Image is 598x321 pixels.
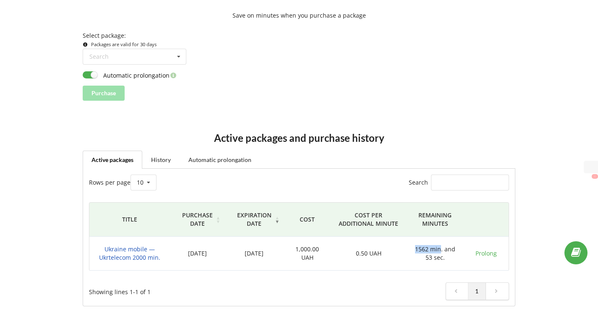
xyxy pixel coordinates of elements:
label: Automatic prolongation [83,70,178,79]
div: Showing lines 1-1 of 1 [89,282,266,296]
td: [DATE] [170,237,225,271]
p: Save on minutes when you purchase a package [83,11,515,20]
h2: Active packages and purchase history [83,132,515,145]
th: Purchase date: activate to sort column ascending [170,203,225,237]
button: X [592,174,598,179]
small: Packages are valid for 30 days [91,41,157,47]
div: 10 [137,180,144,185]
span: Ukraine mobile — Ukrtelecom 2000 min. [99,245,160,261]
th: Title [89,203,170,237]
td: [DATE] [225,237,284,271]
input: Search [431,175,509,191]
label: Rows per page [89,178,156,186]
td: 1,000.00 UAH [284,237,331,271]
a: History [142,151,180,168]
form: Select package: [83,31,515,100]
a: Active packages [83,151,142,169]
td: 1562 min. and 53 sec. [406,237,464,271]
th: Expiration date: activate to sort column ascending [225,203,284,237]
td: 0.50 UAH [331,237,406,271]
a: Automatic prolongation [180,151,260,168]
i: Automatically prolong the package on the day it ends. The funds for the extension will be debited... [170,72,177,78]
label: Search [409,178,509,186]
th: Cost [284,203,331,237]
a: Prolong [475,249,497,257]
div: Search [89,54,109,60]
a: 1 [468,283,486,300]
th: Remaining minutes [406,203,464,237]
th: Cost per additional minute [331,203,406,237]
